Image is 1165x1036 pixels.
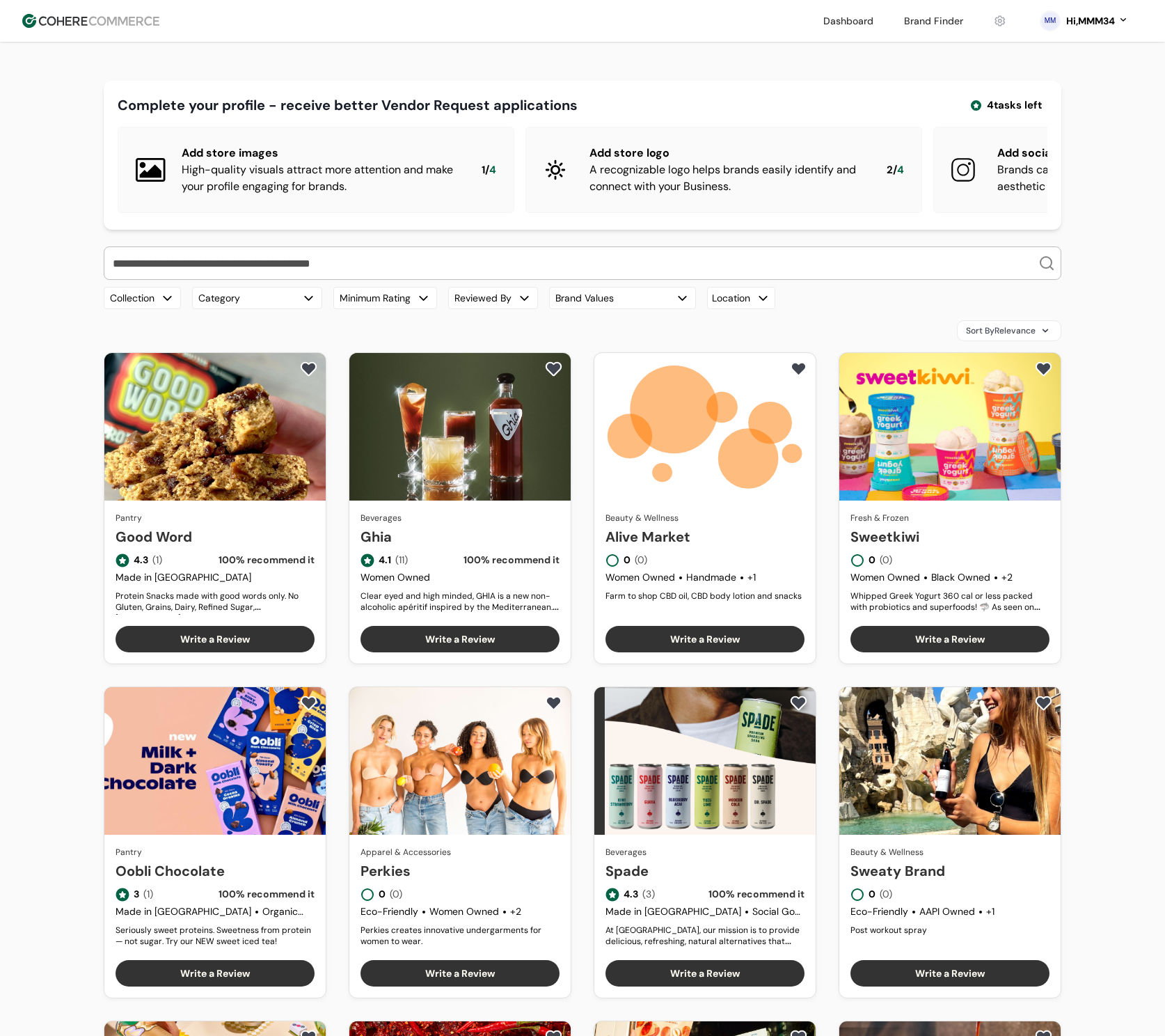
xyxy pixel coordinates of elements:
button: Hi,MMM34 [1066,14,1129,29]
a: Sweetkiwi [850,526,1049,547]
a: Alive Market [605,526,805,547]
button: add to favorite [1032,359,1055,379]
span: / [485,162,489,178]
button: Write a Review [605,960,805,987]
svg: 0 percent [1040,10,1061,31]
button: add to favorite [787,359,810,379]
button: Write a Review [360,626,560,652]
button: add to favorite [1032,693,1055,714]
button: Write a Review [360,960,560,987]
span: 1 [482,162,485,178]
button: add to favorite [542,693,565,714]
div: Add store images [182,145,459,162]
button: Write a Review [116,960,315,987]
button: add to favorite [787,693,810,714]
div: Add store logo [589,145,864,162]
a: Ghia [360,526,560,547]
img: Cohere Logo [22,14,159,28]
a: Good Word [116,526,315,547]
span: / [893,162,897,178]
button: add to favorite [542,359,565,379]
div: High-quality visuals attract more attention and make your profile engaging for brands. [182,162,459,195]
span: 2 [887,162,893,178]
a: Spade [605,861,805,881]
a: Sweaty Brand [850,861,1049,881]
button: Write a Review [850,960,1049,987]
span: 4 tasks left [987,97,1042,113]
button: Write a Review [116,626,315,652]
a: Perkies [360,861,560,881]
button: add to favorite [297,359,320,379]
button: Write a Review [605,626,805,652]
button: Write a Review [850,626,1049,652]
a: Oobli Chocolate [116,861,315,881]
div: A recognizable logo helps brands easily identify and connect with your Business. [589,162,864,195]
button: add to favorite [297,693,320,714]
span: 4 [489,162,496,178]
span: 4 [897,162,904,178]
div: Complete your profile - receive better Vendor Request applications [118,95,578,116]
div: Hi, MMM34 [1066,14,1115,29]
span: Sort By Relevance [966,324,1036,337]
